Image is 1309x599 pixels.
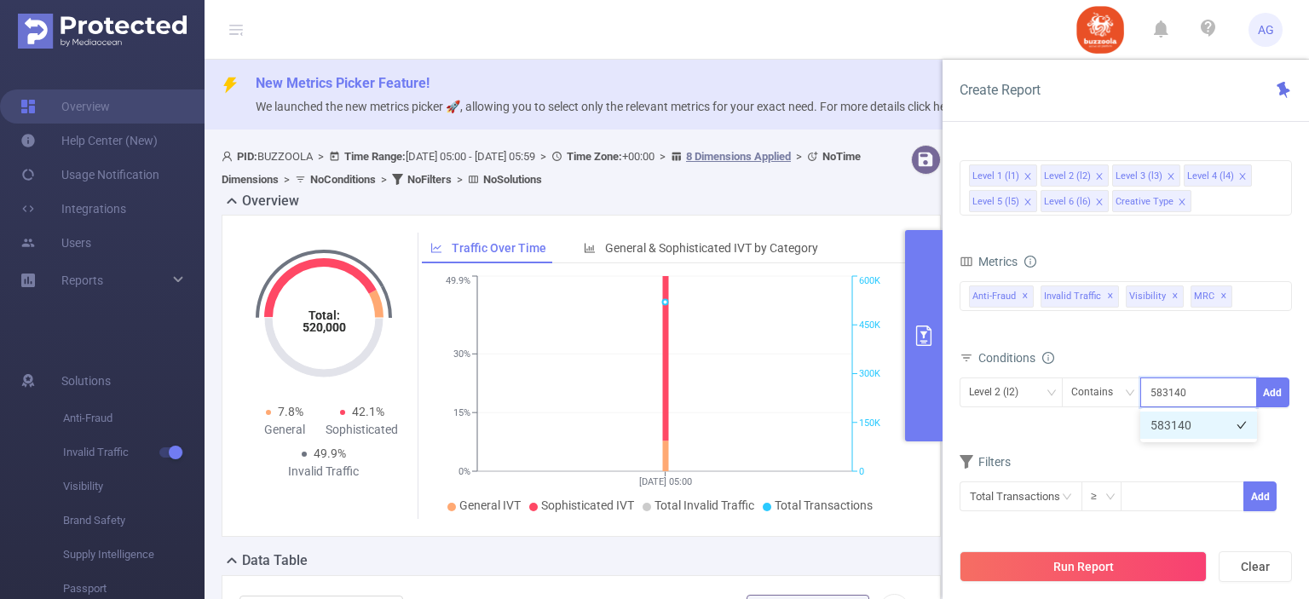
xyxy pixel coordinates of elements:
[452,241,546,255] span: Traffic Over Time
[605,241,818,255] span: General & Sophisticated IVT by Category
[352,405,384,418] span: 42.1%
[969,378,1030,406] div: Level 2 (l2)
[61,263,103,297] a: Reports
[978,351,1054,365] span: Conditions
[222,150,861,186] span: BUZZOOLA [DATE] 05:00 - [DATE] 05:59 +00:00
[1024,256,1036,268] i: icon: info-circle
[859,466,864,477] tspan: 0
[246,421,324,439] div: General
[483,173,542,186] b: No Solutions
[969,164,1037,187] li: Level 1 (l1)
[242,191,299,211] h2: Overview
[1047,388,1057,400] i: icon: down
[20,192,126,226] a: Integrations
[446,276,470,287] tspan: 49.9%
[775,498,873,512] span: Total Transactions
[1167,172,1175,182] i: icon: close
[1258,13,1274,47] span: AG
[20,89,110,124] a: Overview
[1044,165,1091,187] div: Level 2 (l2)
[859,418,880,429] tspan: 150K
[1041,285,1119,308] span: Invalid Traffic
[1187,165,1234,187] div: Level 4 (l4)
[1095,172,1104,182] i: icon: close
[285,463,362,481] div: Invalid Traffic
[1091,482,1109,510] div: ≥
[430,242,442,254] i: icon: line-chart
[1191,285,1232,308] span: MRC
[63,469,205,504] span: Visibility
[859,276,880,287] tspan: 600K
[1105,492,1116,504] i: icon: down
[1256,377,1289,407] button: Add
[63,401,205,435] span: Anti-Fraud
[20,124,158,158] a: Help Center (New)
[18,14,187,49] img: Protected Media
[1172,286,1179,307] span: ✕
[1024,172,1032,182] i: icon: close
[972,165,1019,187] div: Level 1 (l1)
[63,538,205,572] span: Supply Intelligence
[20,158,159,192] a: Usage Notification
[308,308,339,322] tspan: Total:
[256,100,984,113] span: We launched the new metrics picker 🚀, allowing you to select only the relevant metrics for your e...
[1125,388,1135,400] i: icon: down
[256,75,430,91] span: New Metrics Picker Feature!
[313,150,329,163] span: >
[1184,164,1252,187] li: Level 4 (l4)
[453,407,470,418] tspan: 15%
[459,498,521,512] span: General IVT
[63,504,205,538] span: Brand Safety
[1140,412,1257,439] li: 583140
[567,150,622,163] b: Time Zone:
[960,82,1041,98] span: Create Report
[278,405,303,418] span: 7.8%
[222,77,239,94] i: icon: thunderbolt
[1178,198,1186,208] i: icon: close
[1071,378,1125,406] div: Contains
[541,498,634,512] span: Sophisticated IVT
[61,364,111,398] span: Solutions
[1237,420,1247,430] i: icon: check
[791,150,807,163] span: >
[969,285,1034,308] span: Anti-Fraud
[1112,164,1180,187] li: Level 3 (l3)
[654,150,671,163] span: >
[1022,286,1029,307] span: ✕
[279,173,295,186] span: >
[654,498,754,512] span: Total Invalid Traffic
[638,476,691,487] tspan: [DATE] 05:00
[960,455,1011,469] span: Filters
[324,421,401,439] div: Sophisticated
[1042,352,1054,364] i: icon: info-circle
[344,150,406,163] b: Time Range:
[302,320,345,334] tspan: 520,000
[458,466,470,477] tspan: 0%
[859,369,880,380] tspan: 300K
[969,190,1037,212] li: Level 5 (l5)
[972,191,1019,213] div: Level 5 (l5)
[686,150,791,163] u: 8 Dimensions Applied
[960,551,1207,582] button: Run Report
[1219,551,1292,582] button: Clear
[1095,198,1104,208] i: icon: close
[1041,164,1109,187] li: Level 2 (l2)
[1112,190,1191,212] li: Creative Type
[1024,198,1032,208] i: icon: close
[535,150,551,163] span: >
[584,242,596,254] i: icon: bar-chart
[960,255,1018,268] span: Metrics
[1126,285,1184,308] span: Visibility
[20,226,91,260] a: Users
[314,446,346,460] span: 49.9%
[1041,190,1109,212] li: Level 6 (l6)
[310,173,376,186] b: No Conditions
[222,151,237,162] i: icon: user
[1220,286,1227,307] span: ✕
[1238,172,1247,182] i: icon: close
[242,550,308,571] h2: Data Table
[452,173,468,186] span: >
[859,320,880,331] tspan: 450K
[63,435,205,469] span: Invalid Traffic
[1044,191,1091,213] div: Level 6 (l6)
